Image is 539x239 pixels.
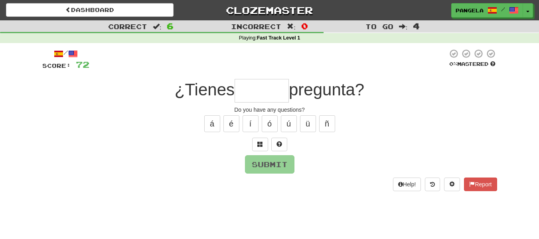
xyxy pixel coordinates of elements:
[365,22,393,30] span: To go
[301,21,308,31] span: 0
[108,22,147,30] span: Correct
[223,115,239,132] button: é
[271,138,287,151] button: Single letter hint - you only get 1 per sentence and score half the points! alt+h
[42,106,497,114] div: Do you have any questions?
[175,80,235,99] span: ¿Tienes
[245,155,294,174] button: Submit
[231,22,281,30] span: Incorrect
[204,115,220,132] button: á
[167,21,174,31] span: 6
[501,6,505,12] span: /
[287,23,296,30] span: :
[393,178,421,191] button: Help!
[153,23,162,30] span: :
[6,3,174,17] a: Dashboard
[300,115,316,132] button: ü
[252,138,268,151] button: Switch sentence to multiple choice alt+p
[289,80,364,99] span: pregunta?
[42,62,71,69] span: Score:
[243,115,259,132] button: í
[413,21,420,31] span: 4
[448,61,497,68] div: Mastered
[76,59,89,69] span: 72
[42,49,89,59] div: /
[451,3,523,18] a: Pangela /
[186,3,353,17] a: Clozemaster
[449,61,457,67] span: 0 %
[425,178,440,191] button: Round history (alt+y)
[319,115,335,132] button: ñ
[262,115,278,132] button: ó
[257,35,300,41] strong: Fast Track Level 1
[464,178,497,191] button: Report
[456,7,484,14] span: Pangela
[399,23,408,30] span: :
[281,115,297,132] button: ú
